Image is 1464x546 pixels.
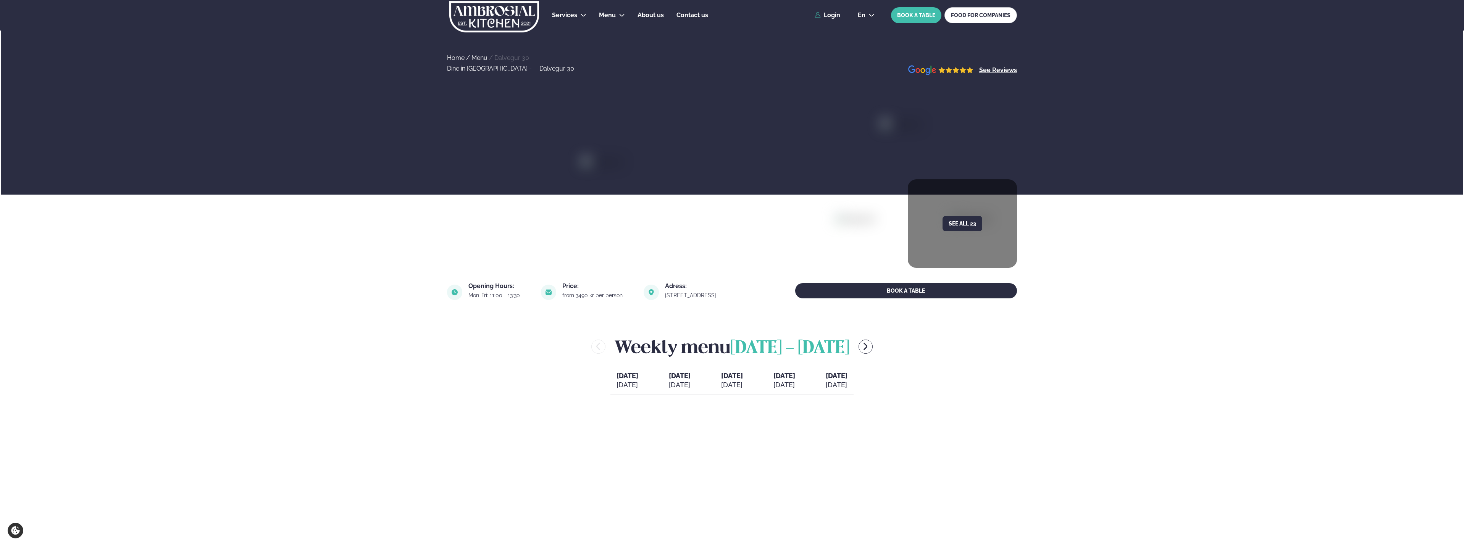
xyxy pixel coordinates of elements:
[610,368,644,393] button: [DATE] [DATE]
[836,214,967,321] img: image alt
[665,282,687,290] components: Adress:
[859,340,873,354] button: menu-btn-right
[908,65,973,76] img: image alt
[489,54,494,61] span: /
[471,54,487,61] a: Menu
[468,292,532,298] div: Mon-Fri: 11:00 - 13:30
[583,158,990,378] img: image alt
[943,216,982,231] button: See all 23
[721,380,743,390] div: [DATE]
[826,380,847,390] div: [DATE]
[539,65,574,72] components: Dalvegur 30
[858,12,865,18] span: en
[979,67,1017,73] a: See Reviews
[552,11,577,19] span: Services
[468,282,514,290] components: Opening Hours:
[552,11,577,20] a: Services
[773,372,795,380] span: [DATE]
[617,380,638,390] div: [DATE]
[591,340,605,354] button: menu-btn-left
[599,11,616,20] a: Menu
[562,292,623,298] components: from 3490 kr per person
[795,283,1017,298] button: BOOK A TABLE
[767,368,801,393] button: [DATE] [DATE]
[638,11,664,20] a: About us
[721,372,743,380] span: [DATE]
[820,368,854,393] button: [DATE] [DATE]
[676,11,708,19] span: Contact us
[663,368,697,393] button: [DATE] [DATE]
[669,372,691,380] span: [DATE]
[447,285,462,300] img: image alt
[8,523,23,538] a: Cookie settings
[826,372,847,380] span: [DATE]
[562,282,579,290] components: Price:
[466,54,471,61] span: /
[617,371,638,380] span: [DATE]
[669,380,691,390] div: [DATE]
[615,334,849,359] h2: Weekly menu
[852,12,881,18] button: en
[599,11,616,19] span: Menu
[944,7,1017,23] a: FOOD FOR COMPANIES
[494,54,529,61] a: Dalvegur 30
[638,11,664,19] span: About us
[665,291,728,300] a: link
[447,65,536,72] components: Dine in [GEOGRAPHIC_DATA] -
[715,368,749,393] button: [DATE] [DATE]
[541,285,556,300] img: image alt
[815,12,840,19] a: Login
[447,54,465,61] a: Home
[773,380,795,390] div: [DATE]
[676,11,708,20] a: Contact us
[449,1,540,32] img: logo
[730,340,849,357] span: [DATE] - [DATE]
[891,7,941,23] button: BOOK A TABLE
[882,120,1151,226] img: image alt
[644,285,659,300] img: image alt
